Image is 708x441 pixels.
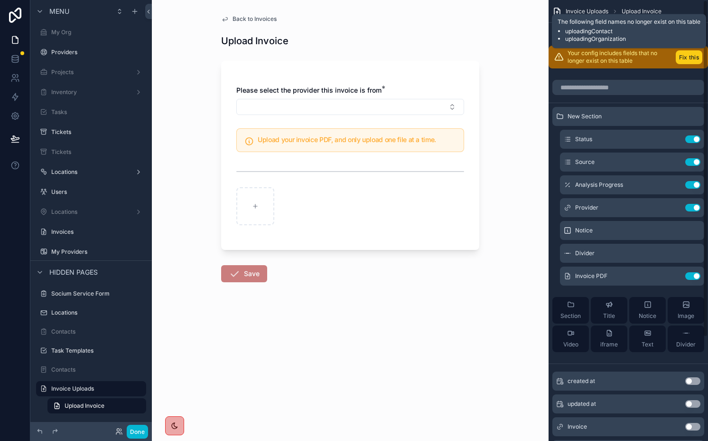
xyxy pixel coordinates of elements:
a: Tasks [36,105,146,120]
label: Socium Service Form [51,290,144,297]
span: New Section [568,113,602,120]
a: Contacts [36,324,146,339]
span: Invoice Uploads [566,8,608,15]
button: Divider [668,326,704,352]
label: Invoices [51,228,144,236]
span: Notice [639,312,656,320]
span: Invoice PDF [575,272,607,280]
label: Providers [51,48,144,56]
span: Text [642,341,653,348]
span: Divider [676,341,696,348]
span: Analysis Progress [575,181,623,189]
span: Divider [575,249,595,257]
span: Please select the provider this invoice is from [236,86,382,94]
label: Tickets [51,128,144,136]
label: Locations [51,208,131,216]
span: Menu [49,7,69,16]
label: Locations [51,309,144,316]
button: Text [629,326,666,352]
button: Title [591,297,627,324]
label: Tickets [51,148,144,156]
p: Your config includes fields that no longer exist on this table [568,49,672,65]
a: My Providers [36,244,146,259]
label: Locations [51,168,131,176]
a: Users [36,184,146,200]
span: updated at [568,400,596,408]
li: uploadingOrganization [565,35,700,43]
button: iframe [591,326,627,352]
span: iframe [600,341,618,348]
span: Source [575,158,595,166]
a: Upload Invoice [47,398,146,413]
label: Contacts [51,366,144,374]
a: Invoices [36,224,146,240]
span: Image [678,312,694,320]
button: Select Button [236,99,464,115]
button: Video [552,326,589,352]
button: Fix this [676,50,702,64]
a: Task Templates [36,343,146,358]
label: Invoice Uploads [51,385,140,393]
span: Invoice [568,423,587,431]
label: My Org [51,29,144,36]
label: Task Templates [51,347,144,355]
span: Hidden pages [49,268,98,277]
span: The following field names no longer exist on this table [558,18,700,26]
a: Projects [36,65,146,80]
span: created at [568,377,595,385]
a: Providers [36,45,146,60]
label: Tasks [51,108,144,116]
a: Tickets [36,144,146,160]
span: Notice [575,227,593,234]
a: Invoice Uploads [36,381,146,396]
li: uploadingContact [565,28,700,35]
label: My Providers [51,248,144,256]
a: Back to Invoices [221,15,277,23]
a: Inventory [36,85,146,100]
span: Section [560,312,581,320]
button: Image [668,297,704,324]
h5: Upload your invoice PDF, and only upload one file at a time. [258,136,456,143]
label: Users [51,188,144,196]
a: Locations [36,204,146,220]
span: Upload Invoice [65,402,104,410]
h1: Upload Invoice [221,34,289,48]
a: Socium Service Form [36,286,146,301]
span: Title [603,312,615,320]
label: Inventory [51,88,131,96]
a: My Org [36,25,146,40]
button: Done [127,425,148,439]
span: Back to Invoices [233,15,277,23]
a: Contacts [36,362,146,377]
a: Locations [36,164,146,180]
a: Tickets [36,125,146,140]
label: Contacts [51,328,144,336]
button: Section [552,297,589,324]
button: Notice [629,297,666,324]
label: Projects [51,68,131,76]
a: Locations [36,305,146,320]
span: Upload Invoice [622,8,661,15]
span: Provider [575,204,598,211]
span: Status [575,135,592,143]
span: Video [563,341,578,348]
